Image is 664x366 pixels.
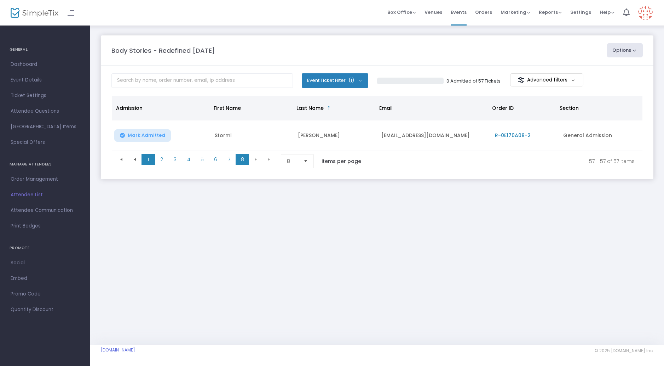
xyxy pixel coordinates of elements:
[128,133,165,138] span: Mark Admitted
[600,9,614,16] span: Help
[501,9,530,16] span: Marketing
[11,60,80,69] span: Dashboard
[128,154,142,165] span: Go to the previous page
[11,305,80,314] span: Quantity Discount
[236,154,249,165] span: Page 8
[114,129,171,142] button: Mark Admitted
[492,105,514,112] span: Order ID
[425,3,442,21] span: Venues
[195,154,209,165] span: Page 5
[112,96,642,151] div: Data table
[495,132,531,139] span: R-0E170A08-2
[376,154,635,168] kendo-pager-info: 57 - 57 of 57 items
[348,78,354,83] span: (1)
[119,157,124,162] span: Go to the first page
[451,3,467,21] span: Events
[222,154,236,165] span: Page 7
[10,241,81,255] h4: PROMOTE
[116,105,143,112] span: Admission
[595,348,653,354] span: © 2025 [DOMAIN_NAME] Inc.
[11,274,80,283] span: Embed
[570,3,591,21] span: Settings
[379,105,393,112] span: Email
[287,158,298,165] span: 8
[11,289,80,299] span: Promo Code
[11,107,80,116] span: Attendee Questions
[182,154,195,165] span: Page 4
[209,154,222,165] span: Page 6
[510,73,583,86] m-button: Advanced filters
[10,43,81,57] h4: GENERAL
[322,158,361,165] label: items per page
[11,258,80,268] span: Social
[210,120,294,151] td: Stormi
[132,157,138,162] span: Go to the previous page
[560,105,579,112] span: Section
[142,154,155,165] span: Page 1
[11,206,80,215] span: Attendee Communication
[11,221,80,231] span: Print Badges
[10,157,81,171] h4: MANAGE ATTENDEES
[11,122,80,131] span: [GEOGRAPHIC_DATA] Items
[377,120,491,151] td: [EMAIL_ADDRESS][DOMAIN_NAME]
[559,120,642,151] td: General Admission
[11,138,80,147] span: Special Offers
[11,175,80,184] span: Order Management
[607,43,643,57] button: Options
[475,3,492,21] span: Orders
[11,190,80,199] span: Attendee List
[387,9,416,16] span: Box Office
[111,46,215,55] m-panel-title: Body Stories - Redefined [DATE]
[518,77,525,84] img: filter
[111,73,293,88] input: Search by name, order number, email, ip address
[214,105,241,112] span: First Name
[101,347,135,353] a: [DOMAIN_NAME]
[115,154,128,165] span: Go to the first page
[446,78,501,85] p: 0 Admitted of 57 Tickets
[301,154,311,168] button: Select
[539,9,562,16] span: Reports
[168,154,182,165] span: Page 3
[294,120,377,151] td: [PERSON_NAME]
[11,91,80,100] span: Ticket Settings
[296,105,324,112] span: Last Name
[155,154,168,165] span: Page 2
[326,105,332,111] span: Sortable
[302,73,368,88] button: Event Ticket Filter(1)
[11,75,80,85] span: Event Details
